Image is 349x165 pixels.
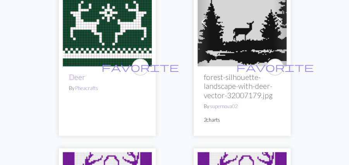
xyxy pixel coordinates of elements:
span: favorite [236,61,314,73]
h2: forest-silhouette-landscape-with-deer-vector-32007179.jpg [204,73,280,99]
p: 2 charts [204,116,280,124]
p: By [204,103,280,110]
p: By [69,85,146,92]
a: forest-silhouette-landscape-with-deer-vector-32007179.jpg [198,17,287,25]
i: favourite [101,60,179,75]
a: supernova02 [210,103,237,109]
a: Pheacrafts [75,85,98,91]
a: Deer [69,73,85,82]
button: favourite [132,59,149,76]
i: favourite [236,60,314,75]
span: favorite [101,61,179,73]
button: favourite [266,59,284,76]
a: Deer [63,17,152,25]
